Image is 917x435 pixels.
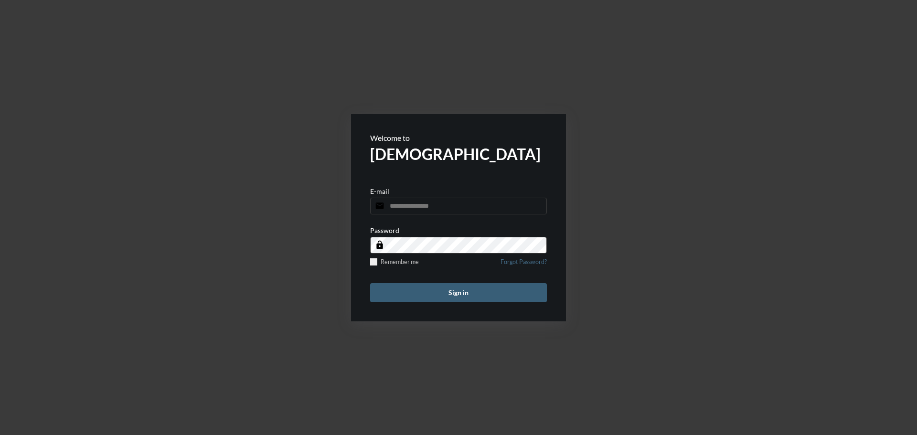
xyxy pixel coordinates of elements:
[501,258,547,271] a: Forgot Password?
[370,226,399,234] p: Password
[370,187,389,195] p: E-mail
[370,145,547,163] h2: [DEMOGRAPHIC_DATA]
[370,133,547,142] p: Welcome to
[370,258,419,265] label: Remember me
[370,283,547,302] button: Sign in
